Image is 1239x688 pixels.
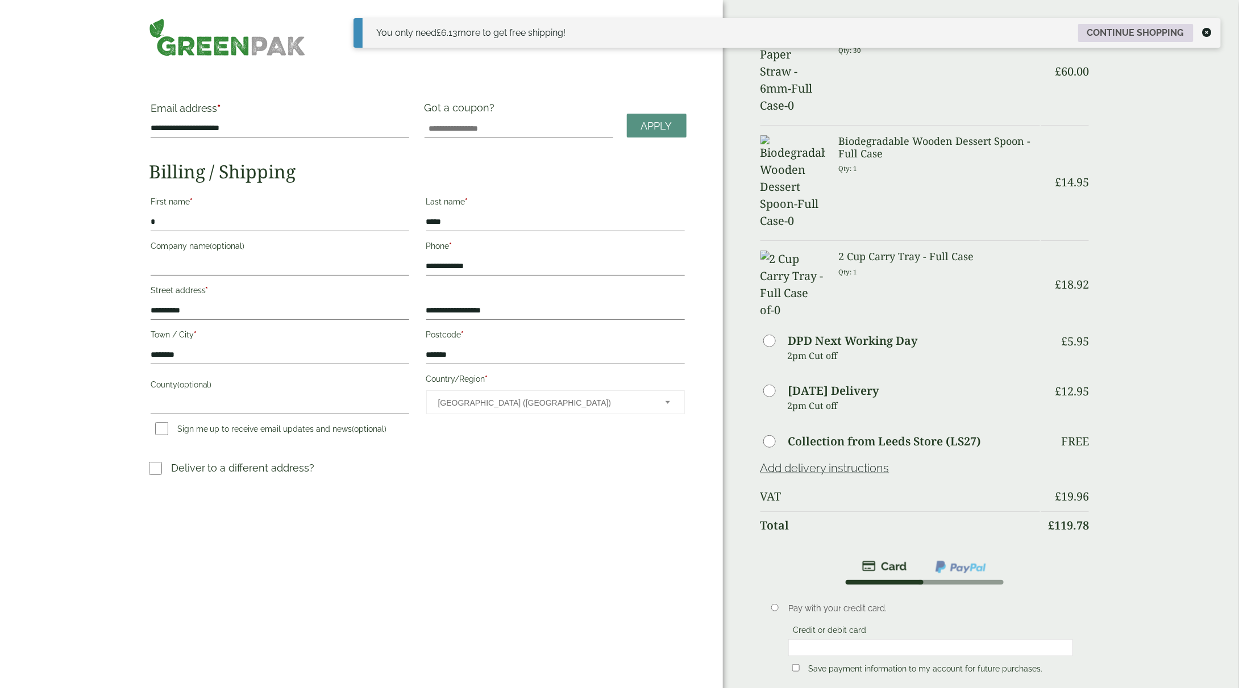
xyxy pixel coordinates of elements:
span: (optional) [177,380,212,389]
label: Last name [426,194,685,213]
span: United Kingdom (UK) [438,391,650,415]
label: DPD Next Working Day [788,335,918,347]
span: £ [1055,489,1061,504]
label: Company name [151,238,409,257]
label: Got a coupon? [425,102,500,119]
small: Qty: 1 [839,268,858,276]
a: Apply [627,114,687,138]
label: Email address [151,103,409,119]
span: Apply [641,120,672,132]
abbr: required [450,241,452,251]
h2: Billing / Shipping [149,161,687,182]
small: Qty: 1 [839,164,858,173]
span: £ [1048,518,1054,533]
label: Street address [151,282,409,302]
label: Credit or debit card [788,626,871,638]
th: VAT [760,483,1041,510]
label: Collection from Leeds Store (LS27) [788,436,982,447]
iframe: Secure card payment input frame [792,643,1069,653]
bdi: 18.92 [1055,277,1089,292]
img: 2 Cup Carry Tray -Full Case of-0 [760,251,825,319]
a: Add delivery instructions [760,461,889,475]
abbr: required [465,197,468,206]
span: 6.13 [436,27,458,38]
p: Pay with your credit card. [788,602,1072,615]
a: Continue shopping [1078,24,1194,42]
h3: Biodegradable Wooden Dessert Spoon - Full Case [839,135,1041,160]
span: £ [1055,277,1061,292]
label: [DATE] Delivery [788,385,879,397]
bdi: 14.95 [1055,174,1089,190]
p: 2pm Cut off [788,347,1041,364]
div: You only need more to get free shipping! [376,26,566,40]
abbr: required [461,330,464,339]
abbr: required [206,286,209,295]
label: Postcode [426,327,685,346]
bdi: 19.96 [1055,489,1089,504]
img: stripe.png [862,560,907,573]
span: £ [1061,333,1067,349]
p: Free [1061,435,1089,448]
label: Country/Region [426,371,685,390]
p: 2pm Cut off [788,397,1041,414]
span: £ [1055,64,1061,79]
abbr: required [190,197,193,206]
input: Sign me up to receive email updates and news(optional) [155,422,168,435]
span: £ [436,27,441,38]
label: First name [151,194,409,213]
label: Save payment information to my account for future purchases. [804,664,1047,677]
img: ppcp-gateway.png [934,560,987,574]
th: Total [760,511,1041,539]
span: (optional) [352,424,387,433]
bdi: 12.95 [1055,383,1089,399]
label: Town / City [151,327,409,346]
label: Phone [426,238,685,257]
img: GreenPak Supplies [149,18,306,56]
abbr: required [485,374,488,383]
label: County [151,377,409,396]
span: £ [1055,174,1061,190]
span: £ [1055,383,1061,399]
span: Country/Region [426,390,685,414]
abbr: required [218,102,221,114]
span: (optional) [210,241,245,251]
bdi: 119.78 [1048,518,1089,533]
label: Sign me up to receive email updates and news [151,424,392,437]
bdi: 5.95 [1061,333,1089,349]
bdi: 60.00 [1055,64,1089,79]
h3: 2 Cup Carry Tray - Full Case [839,251,1041,263]
p: Deliver to a different address? [171,460,315,476]
abbr: required [194,330,197,339]
img: Biodegradable Wooden Dessert Spoon-Full Case-0 [760,135,825,230]
img: 8" Black Paper Straw - 6mm-Full Case-0 [760,29,825,114]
